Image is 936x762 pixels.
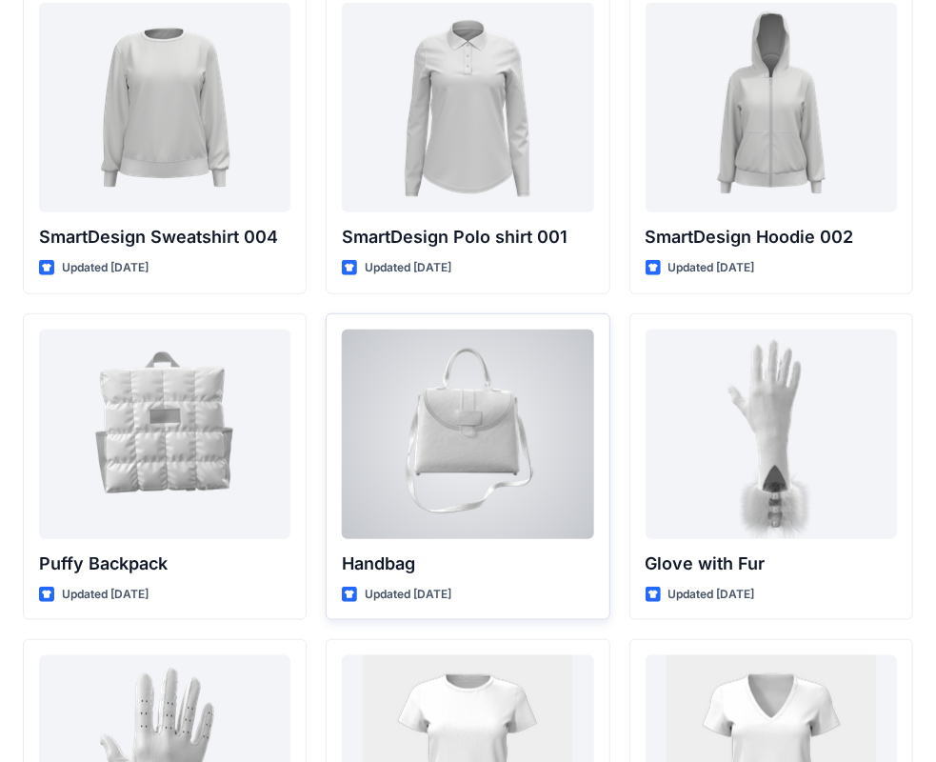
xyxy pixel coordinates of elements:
[646,551,897,577] p: Glove with Fur
[39,330,290,539] a: Puffy Backpack
[39,3,290,212] a: SmartDesign Sweatshirt 004
[62,585,149,605] p: Updated [DATE]
[365,585,451,605] p: Updated [DATE]
[646,330,897,539] a: Glove with Fur
[62,258,149,278] p: Updated [DATE]
[342,330,593,539] a: Handbag
[39,224,290,251] p: SmartDesign Sweatshirt 004
[365,258,451,278] p: Updated [DATE]
[39,551,290,577] p: Puffy Backpack
[646,3,897,212] a: SmartDesign Hoodie 002
[342,551,593,577] p: Handbag
[342,3,593,212] a: SmartDesign Polo shirt 001
[668,258,755,278] p: Updated [DATE]
[342,224,593,251] p: SmartDesign Polo shirt 001
[668,585,755,605] p: Updated [DATE]
[646,224,897,251] p: SmartDesign Hoodie 002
